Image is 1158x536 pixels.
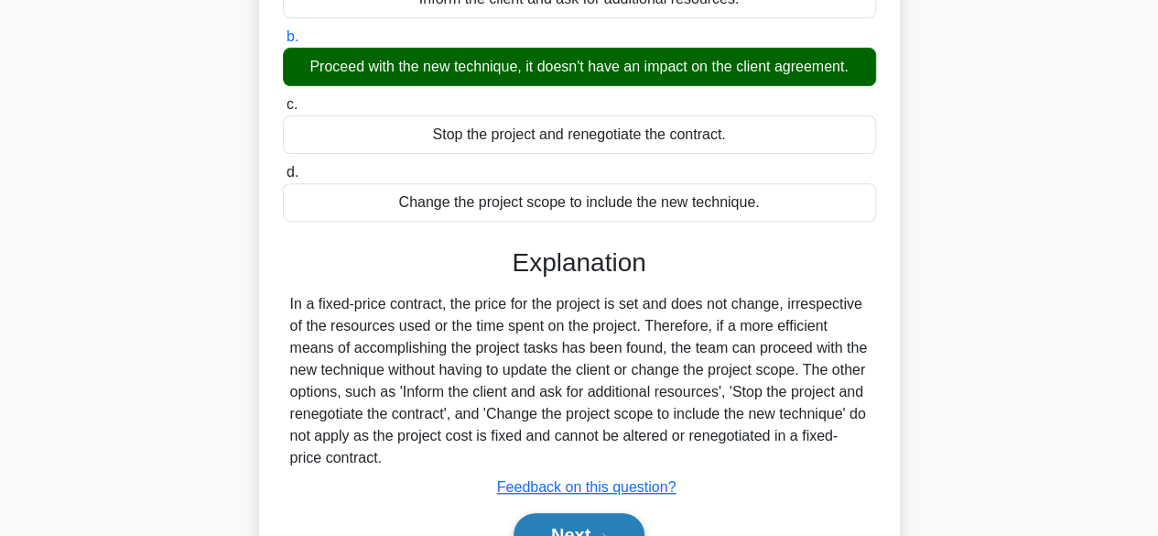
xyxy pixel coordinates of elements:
a: Feedback on this question? [497,479,676,495]
div: Stop the project and renegotiate the contract. [283,115,876,154]
div: Change the project scope to include the new technique. [283,183,876,222]
span: d. [287,164,298,180]
div: Proceed with the new technique, it doesn't have an impact on the client agreement. [283,48,876,86]
h3: Explanation [294,247,865,279]
span: c. [287,96,298,112]
div: In a fixed-price contract, the price for the project is set and does not change, irrespective of ... [290,293,869,469]
span: b. [287,28,298,44]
